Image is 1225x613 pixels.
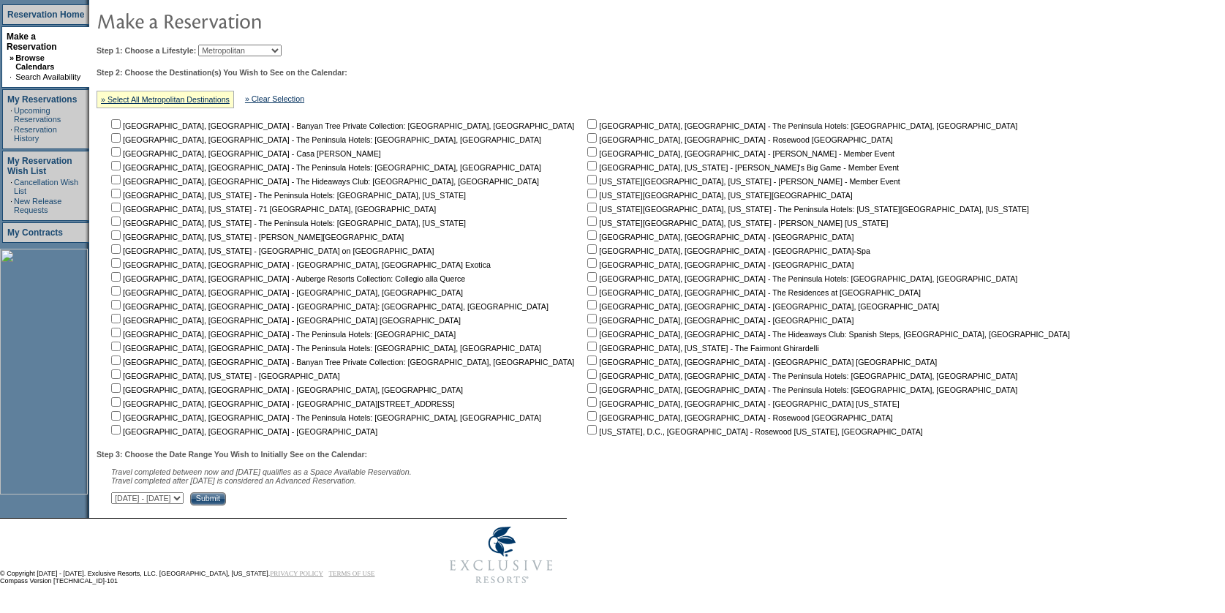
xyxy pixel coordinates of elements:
[584,413,892,422] nobr: [GEOGRAPHIC_DATA], [GEOGRAPHIC_DATA] - Rosewood [GEOGRAPHIC_DATA]
[7,227,63,238] a: My Contracts
[108,177,539,186] nobr: [GEOGRAPHIC_DATA], [GEOGRAPHIC_DATA] - The Hideaways Club: [GEOGRAPHIC_DATA], [GEOGRAPHIC_DATA]
[108,163,541,172] nobr: [GEOGRAPHIC_DATA], [GEOGRAPHIC_DATA] - The Peninsula Hotels: [GEOGRAPHIC_DATA], [GEOGRAPHIC_DATA]
[584,149,894,158] nobr: [GEOGRAPHIC_DATA], [GEOGRAPHIC_DATA] - [PERSON_NAME] - Member Event
[14,197,61,214] a: New Release Requests
[108,344,541,353] nobr: [GEOGRAPHIC_DATA], [GEOGRAPHIC_DATA] - The Peninsula Hotels: [GEOGRAPHIC_DATA], [GEOGRAPHIC_DATA]
[584,274,1017,283] nobr: [GEOGRAPHIC_DATA], [GEOGRAPHIC_DATA] - The Peninsula Hotels: [GEOGRAPHIC_DATA], [GEOGRAPHIC_DATA]
[436,519,567,592] img: Exclusive Resorts
[14,106,61,124] a: Upcoming Reservations
[584,219,888,227] nobr: [US_STATE][GEOGRAPHIC_DATA], [US_STATE] - [PERSON_NAME] [US_STATE]
[108,135,541,144] nobr: [GEOGRAPHIC_DATA], [GEOGRAPHIC_DATA] - The Peninsula Hotels: [GEOGRAPHIC_DATA], [GEOGRAPHIC_DATA]
[190,492,226,505] input: Submit
[7,94,77,105] a: My Reservations
[584,177,900,186] nobr: [US_STATE][GEOGRAPHIC_DATA], [US_STATE] - [PERSON_NAME] - Member Event
[584,233,853,241] nobr: [GEOGRAPHIC_DATA], [GEOGRAPHIC_DATA] - [GEOGRAPHIC_DATA]
[108,205,436,214] nobr: [GEOGRAPHIC_DATA], [US_STATE] - 71 [GEOGRAPHIC_DATA], [GEOGRAPHIC_DATA]
[584,427,923,436] nobr: [US_STATE], D.C., [GEOGRAPHIC_DATA] - Rosewood [US_STATE], [GEOGRAPHIC_DATA]
[108,427,377,436] nobr: [GEOGRAPHIC_DATA], [GEOGRAPHIC_DATA] - [GEOGRAPHIC_DATA]
[97,46,196,55] b: Step 1: Choose a Lifestyle:
[10,72,14,81] td: ·
[584,316,853,325] nobr: [GEOGRAPHIC_DATA], [GEOGRAPHIC_DATA] - [GEOGRAPHIC_DATA]
[15,72,80,81] a: Search Availability
[101,95,230,104] a: » Select All Metropolitan Destinations
[7,10,84,20] a: Reservation Home
[584,205,1029,214] nobr: [US_STATE][GEOGRAPHIC_DATA], [US_STATE] - The Peninsula Hotels: [US_STATE][GEOGRAPHIC_DATA], [US_...
[108,121,574,130] nobr: [GEOGRAPHIC_DATA], [GEOGRAPHIC_DATA] - Banyan Tree Private Collection: [GEOGRAPHIC_DATA], [GEOGRA...
[584,260,853,269] nobr: [GEOGRAPHIC_DATA], [GEOGRAPHIC_DATA] - [GEOGRAPHIC_DATA]
[584,302,939,311] nobr: [GEOGRAPHIC_DATA], [GEOGRAPHIC_DATA] - [GEOGRAPHIC_DATA], [GEOGRAPHIC_DATA]
[10,197,12,214] td: ·
[108,302,549,311] nobr: [GEOGRAPHIC_DATA], [GEOGRAPHIC_DATA] - [GEOGRAPHIC_DATA]: [GEOGRAPHIC_DATA], [GEOGRAPHIC_DATA]
[584,191,853,200] nobr: [US_STATE][GEOGRAPHIC_DATA], [US_STATE][GEOGRAPHIC_DATA]
[7,156,72,176] a: My Reservation Wish List
[108,330,456,339] nobr: [GEOGRAPHIC_DATA], [GEOGRAPHIC_DATA] - The Peninsula Hotels: [GEOGRAPHIC_DATA]
[584,247,870,255] nobr: [GEOGRAPHIC_DATA], [GEOGRAPHIC_DATA] - [GEOGRAPHIC_DATA]-Spa
[14,125,57,143] a: Reservation History
[108,260,491,269] nobr: [GEOGRAPHIC_DATA], [GEOGRAPHIC_DATA] - [GEOGRAPHIC_DATA], [GEOGRAPHIC_DATA] Exotica
[97,6,389,35] img: pgTtlMakeReservation.gif
[584,372,1017,380] nobr: [GEOGRAPHIC_DATA], [GEOGRAPHIC_DATA] - The Peninsula Hotels: [GEOGRAPHIC_DATA], [GEOGRAPHIC_DATA]
[584,344,818,353] nobr: [GEOGRAPHIC_DATA], [US_STATE] - The Fairmont Ghirardelli
[108,274,465,283] nobr: [GEOGRAPHIC_DATA], [GEOGRAPHIC_DATA] - Auberge Resorts Collection: Collegio alla Querce
[10,106,12,124] td: ·
[97,450,367,459] b: Step 3: Choose the Date Range You Wish to Initially See on the Calendar:
[584,386,1017,394] nobr: [GEOGRAPHIC_DATA], [GEOGRAPHIC_DATA] - The Peninsula Hotels: [GEOGRAPHIC_DATA], [GEOGRAPHIC_DATA]
[584,358,937,366] nobr: [GEOGRAPHIC_DATA], [GEOGRAPHIC_DATA] - [GEOGRAPHIC_DATA] [GEOGRAPHIC_DATA]
[108,247,434,255] nobr: [GEOGRAPHIC_DATA], [US_STATE] - [GEOGRAPHIC_DATA] on [GEOGRAPHIC_DATA]
[14,178,78,195] a: Cancellation Wish List
[111,467,412,476] span: Travel completed between now and [DATE] qualifies as a Space Available Reservation.
[97,68,347,77] b: Step 2: Choose the Destination(s) You Wish to See on the Calendar:
[108,358,574,366] nobr: [GEOGRAPHIC_DATA], [GEOGRAPHIC_DATA] - Banyan Tree Private Collection: [GEOGRAPHIC_DATA], [GEOGRA...
[270,570,323,577] a: PRIVACY POLICY
[108,233,404,241] nobr: [GEOGRAPHIC_DATA], [US_STATE] - [PERSON_NAME][GEOGRAPHIC_DATA]
[108,219,466,227] nobr: [GEOGRAPHIC_DATA], [US_STATE] - The Peninsula Hotels: [GEOGRAPHIC_DATA], [US_STATE]
[15,53,54,71] a: Browse Calendars
[584,163,899,172] nobr: [GEOGRAPHIC_DATA], [US_STATE] - [PERSON_NAME]'s Big Game - Member Event
[584,121,1017,130] nobr: [GEOGRAPHIC_DATA], [GEOGRAPHIC_DATA] - The Peninsula Hotels: [GEOGRAPHIC_DATA], [GEOGRAPHIC_DATA]
[584,399,900,408] nobr: [GEOGRAPHIC_DATA], [GEOGRAPHIC_DATA] - [GEOGRAPHIC_DATA] [US_STATE]
[108,372,340,380] nobr: [GEOGRAPHIC_DATA], [US_STATE] - [GEOGRAPHIC_DATA]
[108,191,466,200] nobr: [GEOGRAPHIC_DATA], [US_STATE] - The Peninsula Hotels: [GEOGRAPHIC_DATA], [US_STATE]
[7,31,57,52] a: Make a Reservation
[111,476,356,485] nobr: Travel completed after [DATE] is considered an Advanced Reservation.
[10,53,14,62] b: »
[108,413,541,422] nobr: [GEOGRAPHIC_DATA], [GEOGRAPHIC_DATA] - The Peninsula Hotels: [GEOGRAPHIC_DATA], [GEOGRAPHIC_DATA]
[108,399,455,408] nobr: [GEOGRAPHIC_DATA], [GEOGRAPHIC_DATA] - [GEOGRAPHIC_DATA][STREET_ADDRESS]
[108,288,463,297] nobr: [GEOGRAPHIC_DATA], [GEOGRAPHIC_DATA] - [GEOGRAPHIC_DATA], [GEOGRAPHIC_DATA]
[10,178,12,195] td: ·
[584,330,1070,339] nobr: [GEOGRAPHIC_DATA], [GEOGRAPHIC_DATA] - The Hideaways Club: Spanish Steps, [GEOGRAPHIC_DATA], [GEO...
[584,288,921,297] nobr: [GEOGRAPHIC_DATA], [GEOGRAPHIC_DATA] - The Residences at [GEOGRAPHIC_DATA]
[245,94,304,103] a: » Clear Selection
[584,135,892,144] nobr: [GEOGRAPHIC_DATA], [GEOGRAPHIC_DATA] - Rosewood [GEOGRAPHIC_DATA]
[108,386,463,394] nobr: [GEOGRAPHIC_DATA], [GEOGRAPHIC_DATA] - [GEOGRAPHIC_DATA], [GEOGRAPHIC_DATA]
[10,125,12,143] td: ·
[108,316,461,325] nobr: [GEOGRAPHIC_DATA], [GEOGRAPHIC_DATA] - [GEOGRAPHIC_DATA] [GEOGRAPHIC_DATA]
[329,570,375,577] a: TERMS OF USE
[108,149,381,158] nobr: [GEOGRAPHIC_DATA], [GEOGRAPHIC_DATA] - Casa [PERSON_NAME]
